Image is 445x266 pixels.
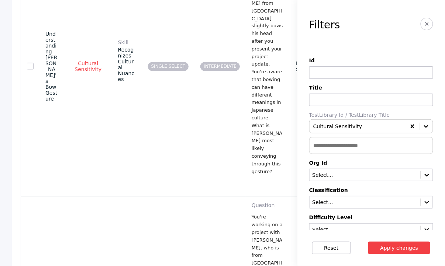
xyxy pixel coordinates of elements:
span: SINGLE SELECT [148,62,189,71]
button: Apply changes [368,242,431,254]
label: Id [309,57,433,63]
label: Skill [118,40,136,46]
label: Title [309,85,433,91]
label: TestLibrary Id / TestLibrary Title [309,112,433,118]
section: Understanding [PERSON_NAME]'s Bow Gesture [45,31,58,102]
a: Cultural Sensitivity [70,60,106,73]
label: question [252,203,284,209]
h3: Filters [309,19,340,31]
label: Org Id [309,160,433,166]
span: Length: 4 [296,61,314,73]
button: Reset [312,242,351,254]
div: Recognizes Cultural Nuances [118,40,136,83]
label: Classification [309,187,433,193]
span: INTERMEDIATE [200,62,240,71]
label: Difficulty Level [309,214,433,220]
